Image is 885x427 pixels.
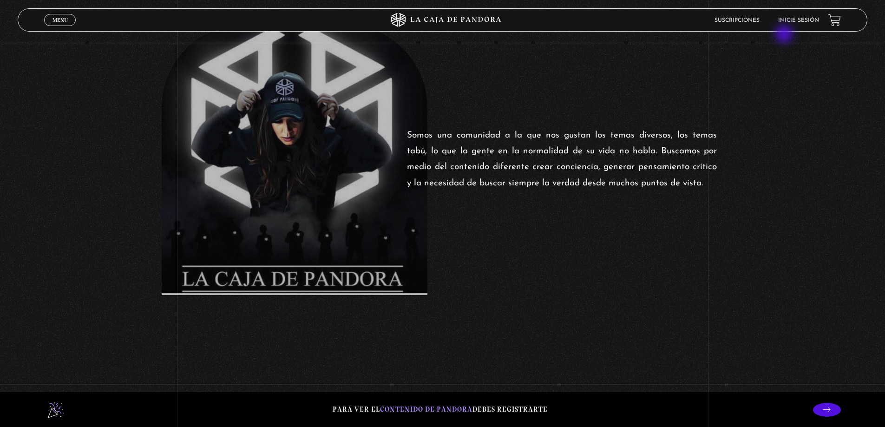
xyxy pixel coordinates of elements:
[715,18,760,23] a: Suscripciones
[778,18,819,23] a: Inicie sesión
[52,17,68,23] span: Menu
[407,128,717,191] p: Somos una comunidad a la que nos gustan los temas diversos, los temas tabú, lo que la gente en la...
[333,403,548,416] p: Para ver el debes registrarte
[49,25,71,32] span: Cerrar
[380,405,472,414] span: contenido de Pandora
[828,14,841,26] a: View your shopping cart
